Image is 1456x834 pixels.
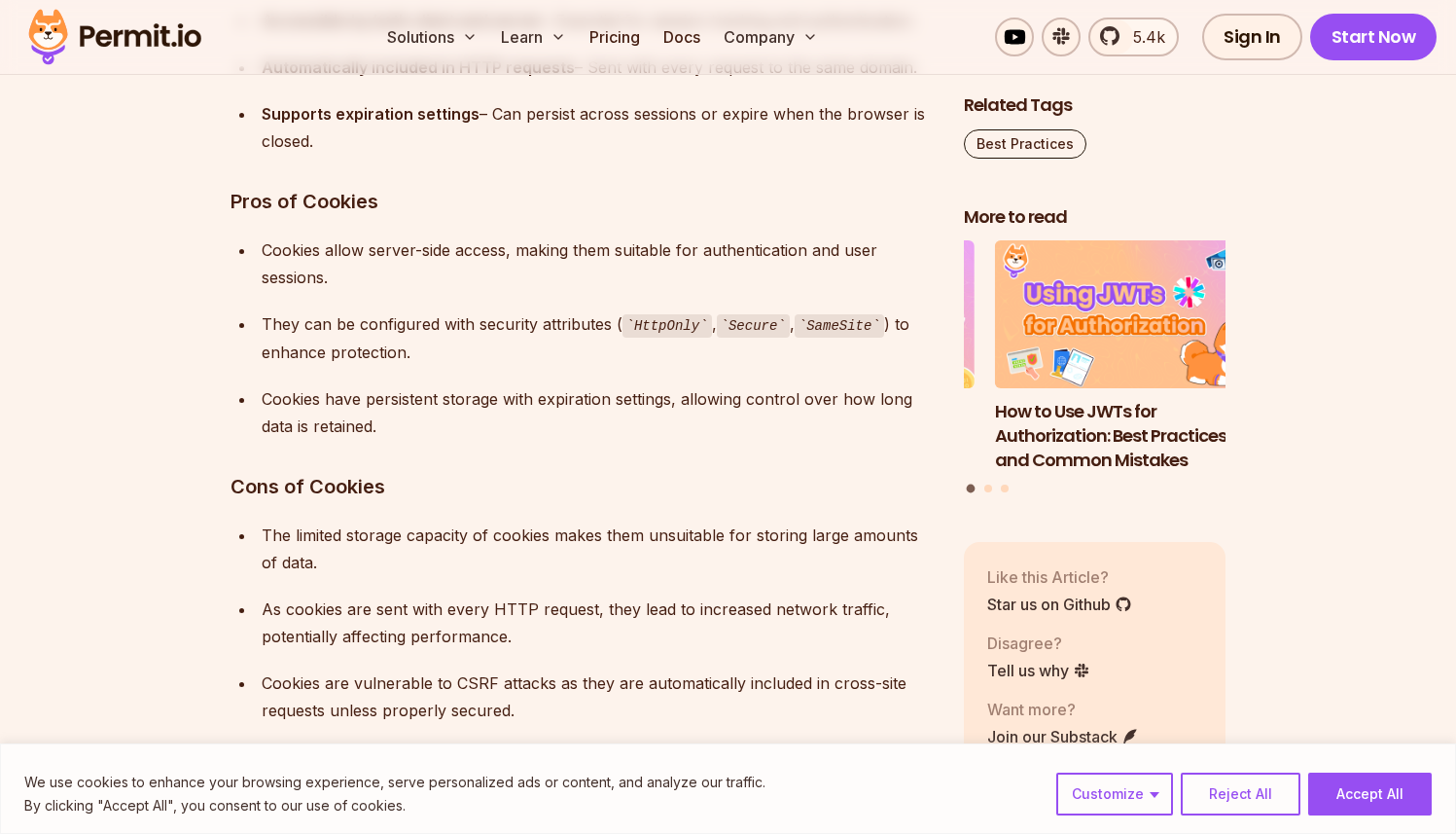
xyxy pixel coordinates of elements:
[262,236,933,291] div: Cookies allow server-side access, making them suitable for authentication and user sessions.
[262,100,933,155] div: – Can persist across sessions or expire when the browser is closed.
[987,565,1132,589] p: Like this Article?
[987,698,1139,721] p: Want more?
[995,400,1258,472] h3: How to Use JWTs for Authorization: Best Practices and Common Mistakes
[262,310,933,366] div: They can be configured with security attributes ( , , ) to enhance protection.
[987,593,1132,616] a: Star us on Github
[1001,485,1009,492] button: Go to slide 3
[582,18,648,56] a: Pricing
[995,241,1258,473] li: 1 of 3
[967,485,976,493] button: Go to slide 1
[717,314,790,338] code: Secure
[262,104,479,124] strong: Supports expiration settings
[964,205,1226,230] h2: More to read
[19,4,210,70] img: Permit logo
[1181,773,1300,816] button: Reject All
[712,241,975,389] img: A Guide to Bearer Tokens: JWT vs. Opaque Tokens
[712,400,975,449] h3: A Guide to Bearer Tokens: JWT vs. Opaque Tokens
[1308,773,1432,816] button: Accept All
[987,725,1139,748] a: Join our Substack
[24,771,765,794] p: We use cookies to enhance your browsing experience, serve personalized ads or content, and analyz...
[795,314,884,338] code: SameSite
[231,471,933,502] h3: Cons of Cookies
[1088,18,1179,56] a: 5.4k
[987,659,1090,682] a: Tell us why
[1121,25,1165,49] span: 5.4k
[984,485,992,492] button: Go to slide 2
[622,314,712,338] code: HttpOnly
[1310,14,1438,60] a: Start Now
[964,129,1086,159] a: Best Practices
[712,241,975,473] li: 3 of 3
[24,794,765,817] p: By clicking "Accept All", you consent to our use of cookies.
[1056,773,1173,816] button: Customize
[716,18,826,56] button: Company
[987,632,1090,655] p: Disagree?
[262,522,933,576] div: The limited storage capacity of cookies makes them unsuitable for storing large amounts of data.
[964,241,1226,496] div: Posts
[262,385,933,440] div: Cookies have persistent storage with expiration settings, allowing control over how long data is ...
[1202,14,1302,60] a: Sign In
[995,241,1258,389] img: How to Use JWTs for Authorization: Best Practices and Common Mistakes
[262,670,933,724] div: Cookies are vulnerable to CSRF attacks as they are automatically included in cross-site requests ...
[231,186,933,217] h3: Pros of Cookies
[262,596,933,650] div: As cookies are sent with every HTTP request, they lead to increased network traffic, potentially ...
[964,93,1226,118] h2: Related Tags
[656,18,708,56] a: Docs
[493,18,574,56] button: Learn
[379,18,485,56] button: Solutions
